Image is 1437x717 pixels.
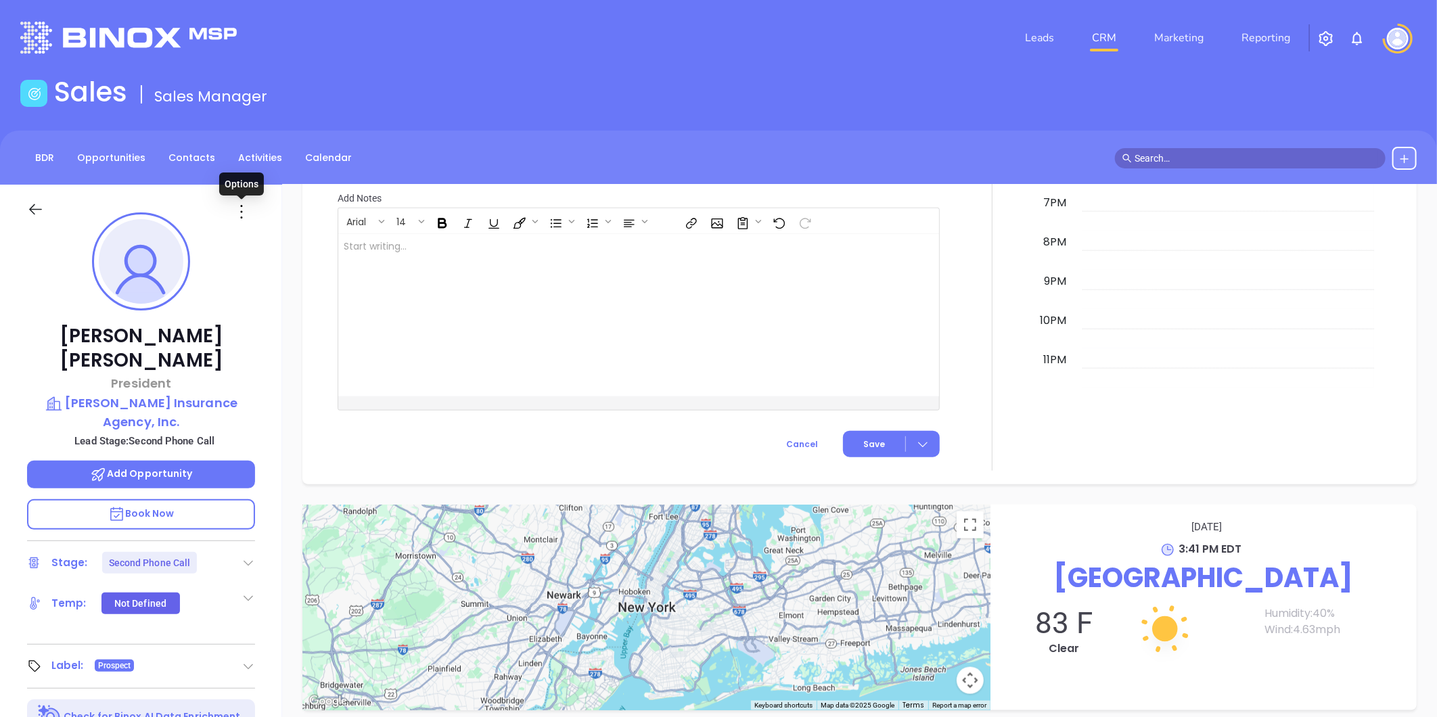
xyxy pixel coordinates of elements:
div: Second Phone Call [109,552,191,574]
a: Report a map error [932,701,986,709]
button: Toggle fullscreen view [957,511,984,538]
img: logo [20,22,237,53]
span: Font size [389,210,428,233]
a: Opportunities [69,147,154,169]
img: profile-user [99,219,183,304]
span: Redo [792,210,816,233]
a: [PERSON_NAME] Insurance Agency, Inc. [27,394,255,431]
span: Surveys [729,210,765,233]
span: Insert Unordered List [543,210,578,233]
img: iconNotification [1349,30,1365,47]
span: Insert link [678,210,702,233]
span: Insert Ordered List [579,210,614,233]
button: Save [843,431,940,457]
span: Arial [340,215,373,225]
a: CRM [1087,24,1122,51]
span: Map data ©2025 Google [821,701,894,709]
a: Terms (opens in new tab) [903,700,924,710]
span: Book Now [108,507,175,520]
button: Cancel [761,431,843,457]
button: Arial [340,210,376,233]
p: 83 F [1004,605,1124,641]
div: Label: [51,655,84,676]
img: user [1387,28,1409,49]
span: Insert Image [704,210,728,233]
span: Italic [455,210,479,233]
span: Prospect [98,658,131,673]
div: 9pm [1041,273,1069,290]
div: 7pm [1041,195,1069,211]
img: Google [306,693,350,710]
div: 8pm [1041,234,1069,250]
span: Align [616,210,651,233]
p: Clear [1004,641,1124,657]
span: Cancel [786,438,818,450]
div: Stage: [51,553,88,573]
span: Sales Manager [154,86,267,107]
a: Activities [230,147,290,169]
p: President [27,374,255,392]
img: Day [1097,561,1233,697]
span: Undo [766,210,790,233]
p: [PERSON_NAME] [PERSON_NAME] [27,324,255,373]
a: Reporting [1236,24,1296,51]
span: Save [863,438,885,450]
p: Add Notes [338,191,940,206]
button: Keyboard shortcuts [754,701,813,710]
a: Leads [1020,24,1059,51]
button: 14 [390,210,416,233]
div: 11pm [1041,352,1069,368]
div: Not Defined [114,593,166,614]
input: Search… [1135,151,1378,166]
span: Fill color or set the text color [506,210,541,233]
a: Open this area in Google Maps (opens a new window) [306,693,350,710]
span: Add Opportunity [90,467,193,480]
button: Map camera controls [957,667,984,694]
p: Lead Stage: Second Phone Call [34,432,255,450]
h1: Sales [54,76,127,108]
a: Marketing [1149,24,1209,51]
span: Underline [480,210,505,233]
p: [DATE] [1011,518,1403,536]
div: Options [219,172,264,195]
img: iconSetting [1318,30,1334,47]
span: Font family [339,210,388,233]
a: BDR [27,147,62,169]
a: Calendar [297,147,360,169]
a: Contacts [160,147,223,169]
p: Wind: 4.63 mph [1264,622,1403,638]
span: 3:41 PM EDT [1179,541,1241,557]
span: search [1122,154,1132,163]
div: Temp: [51,593,87,614]
p: [GEOGRAPHIC_DATA] [1004,557,1403,598]
span: 14 [390,215,413,225]
div: 10pm [1037,313,1069,329]
span: Bold [429,210,453,233]
p: Humidity: 40 % [1264,605,1403,622]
